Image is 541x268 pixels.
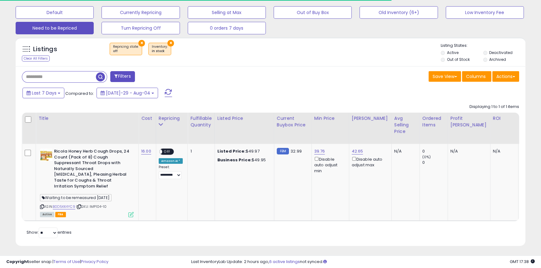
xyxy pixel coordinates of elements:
p: Listing States: [441,43,525,49]
button: Low Inventory Fee [446,6,524,19]
div: Disable auto adjust max [352,156,387,168]
label: Deactivated [489,50,513,55]
button: Old Inventory (6+) [360,6,438,19]
div: Displaying 1 to 1 of 1 items [469,104,519,110]
span: [DATE]-29 - Aug-04 [106,90,150,96]
div: N/A [394,149,415,154]
button: Default [16,6,94,19]
div: in stock [152,49,168,53]
button: Actions [492,71,519,82]
div: $49.97 [217,149,269,154]
div: Amazon AI * [159,158,183,164]
div: Min Price [314,115,346,122]
span: Compared to: [65,90,94,96]
b: Ricola Honey Herb Cough Drops, 24 Count (Pack of 8) Cough Suppressant Throat Drops with Naturally... [54,149,130,191]
div: 0 [422,160,448,165]
span: FBA [55,212,66,217]
a: 6 active listings [269,259,300,265]
div: 0 [422,149,448,154]
a: Privacy Policy [81,259,108,265]
div: seller snap | | [6,259,108,265]
span: OFF [162,149,172,154]
span: Columns [466,73,486,80]
button: Save View [429,71,461,82]
button: Filters [110,71,135,82]
span: 2025-08-12 17:38 GMT [510,259,535,265]
div: Cost [141,115,153,122]
div: Title [38,115,136,122]
button: Out of Buy Box [274,6,352,19]
a: 16.00 [141,148,151,154]
button: Selling at Max [188,6,266,19]
small: (0%) [422,154,431,159]
button: × [167,40,174,46]
strong: Copyright [6,259,29,265]
span: | SKU: IMP104-10 [76,204,107,209]
div: 1 [190,149,210,154]
span: Last 7 Days [32,90,57,96]
span: Inventory : [152,44,168,54]
a: 39.76 [314,148,325,154]
button: 0 orders 7 days [188,22,266,34]
button: Need to be Repriced [16,22,94,34]
b: Business Price: [217,157,252,163]
div: N/A [493,149,514,154]
div: Last InventoryLab Update: 2 hours ago, not synced. [191,259,535,265]
small: FBM [277,148,289,154]
div: ASIN: [40,149,134,217]
div: Profit [PERSON_NAME] [450,115,488,128]
label: Archived [489,57,506,62]
div: Disable auto adjust min [314,156,344,174]
div: N/A [450,149,485,154]
span: Repricing state : [113,44,139,54]
h5: Listings [33,45,57,54]
div: Current Buybox Price [277,115,309,128]
div: Repricing [159,115,185,122]
button: [DATE]-29 - Aug-04 [97,88,158,98]
div: $49.95 [217,157,269,163]
span: All listings currently available for purchase on Amazon [40,212,54,217]
a: 42.65 [352,148,363,154]
div: off [113,49,139,53]
img: 5130Vbh4iyL._SL40_.jpg [40,149,52,161]
a: Terms of Use [53,259,80,265]
button: Currently Repricing [102,6,180,19]
label: Active [447,50,458,55]
button: Turn Repricing Off [102,22,180,34]
div: Ordered Items [422,115,445,128]
button: Columns [462,71,491,82]
label: Out of Stock [447,57,469,62]
button: Last 7 Days [22,88,64,98]
a: B0D5KK4YC9 [53,204,75,209]
div: Listed Price [217,115,271,122]
div: Clear All Filters [22,56,50,61]
span: Show: entries [27,229,72,235]
div: Fulfillable Quantity [190,115,212,128]
div: Preset: [159,165,183,179]
b: Listed Price: [217,148,246,154]
div: ROI [493,115,516,122]
span: Waiting to be remeasured [DATE] [40,194,112,201]
div: Avg Selling Price [394,115,417,135]
button: × [138,40,145,46]
span: 32.99 [290,148,302,154]
div: [PERSON_NAME] [352,115,389,122]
